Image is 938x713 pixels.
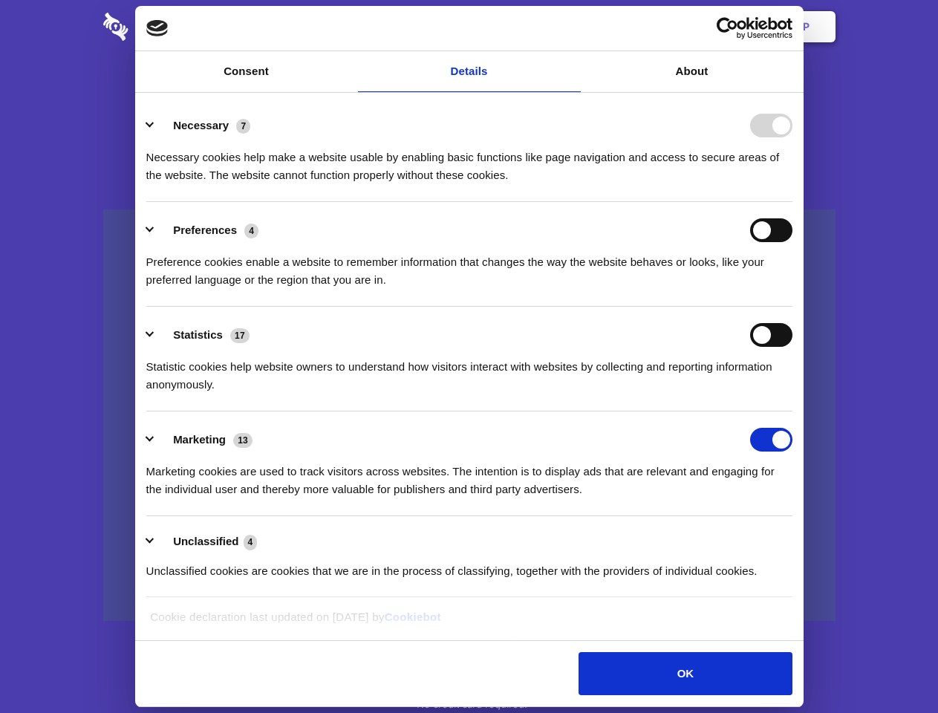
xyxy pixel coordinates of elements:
div: Unclassified cookies are cookies that we are in the process of classifying, together with the pro... [146,551,792,580]
label: Preferences [173,224,237,236]
a: Consent [135,51,358,92]
a: Login [674,4,738,50]
span: 4 [244,224,258,238]
a: Wistia video thumbnail [103,209,836,622]
div: Marketing cookies are used to track visitors across websites. The intention is to display ads tha... [146,452,792,498]
a: Contact [602,4,671,50]
span: 7 [236,119,250,134]
div: Statistic cookies help website owners to understand how visitors interact with websites by collec... [146,347,792,394]
a: About [581,51,804,92]
span: 17 [230,328,250,343]
button: Necessary (7) [146,114,260,137]
img: logo [146,20,169,36]
a: Details [358,51,581,92]
div: Preference cookies enable a website to remember information that changes the way the website beha... [146,242,792,289]
button: Marketing (13) [146,428,262,452]
label: Statistics [173,328,223,341]
a: Usercentrics Cookiebot - opens in a new window [662,17,792,39]
span: 4 [244,535,258,550]
button: Statistics (17) [146,323,259,347]
button: OK [579,652,792,695]
div: Cookie declaration last updated on [DATE] by [139,608,799,637]
a: Cookiebot [385,611,441,623]
button: Unclassified (4) [146,533,267,551]
span: 13 [233,433,253,448]
a: Pricing [436,4,501,50]
div: Necessary cookies help make a website usable by enabling basic functions like page navigation and... [146,137,792,184]
iframe: Drift Widget Chat Controller [864,639,920,695]
label: Necessary [173,119,229,131]
label: Marketing [173,433,226,446]
img: logo-wordmark-white-trans-d4663122ce5f474addd5e946df7df03e33cb6a1c49d2221995e7729f52c070b2.svg [103,13,230,41]
button: Preferences (4) [146,218,268,242]
h1: Eliminate Slack Data Loss. [103,67,836,120]
h4: Auto-redaction of sensitive data, encrypted data sharing and self-destructing private chats. Shar... [103,135,836,184]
